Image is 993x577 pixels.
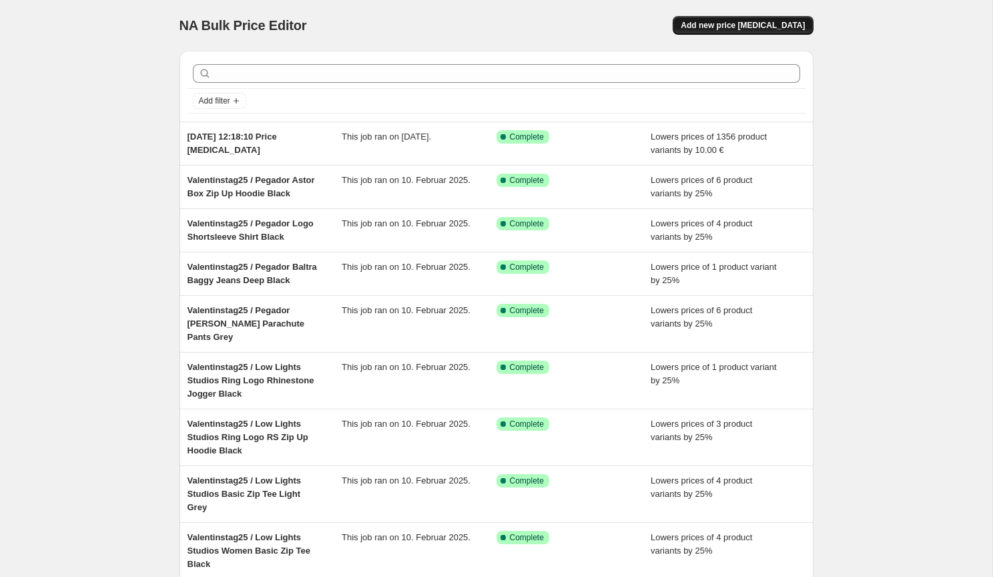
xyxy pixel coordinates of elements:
span: Complete [510,175,544,186]
span: Lowers prices of 3 product variants by 25% [651,419,752,442]
span: Lowers prices of 1356 product variants by 10.00 € [651,132,767,155]
span: Complete [510,218,544,229]
span: Complete [510,262,544,272]
span: This job ran on 10. Februar 2025. [342,475,470,486]
span: Lowers price of 1 product variant by 25% [651,362,777,385]
span: Lowers prices of 4 product variants by 25% [651,218,752,242]
span: This job ran on 10. Februar 2025. [342,262,470,272]
span: This job ran on 10. Februar 2025. [342,532,470,542]
span: Valentinstag25 / Low Lights Studios Ring Logo RS Zip Up Hoodie Black [188,419,308,455]
span: This job ran on 10. Februar 2025. [342,218,470,228]
span: Valentinstag25 / Pegador [PERSON_NAME] Parachute Pants Grey [188,305,305,342]
span: This job ran on [DATE]. [342,132,431,142]
span: Lowers prices of 6 product variants by 25% [651,305,752,329]
span: Lowers prices of 4 product variants by 25% [651,532,752,556]
span: Valentinstag25 / Low Lights Studios Basic Zip Tee Light Grey [188,475,301,512]
span: Lowers prices of 4 product variants by 25% [651,475,752,499]
button: Add filter [193,93,246,109]
button: Add new price [MEDICAL_DATA] [673,16,813,35]
span: This job ran on 10. Februar 2025. [342,362,470,372]
span: Valentinstag25 / Low Lights Studios Ring Logo Rhinestone Jogger Black [188,362,314,399]
span: Valentinstag25 / Low Lights Studios Women Basic Zip Tee Black [188,532,310,569]
span: Add filter [199,95,230,106]
span: NA Bulk Price Editor [180,18,307,33]
span: Lowers price of 1 product variant by 25% [651,262,777,285]
span: Add new price [MEDICAL_DATA] [681,20,805,31]
span: This job ran on 10. Februar 2025. [342,419,470,429]
span: This job ran on 10. Februar 2025. [342,305,470,315]
span: [DATE] 12:18:10 Price [MEDICAL_DATA] [188,132,277,155]
span: Complete [510,362,544,373]
span: Complete [510,419,544,429]
span: Complete [510,475,544,486]
span: Complete [510,532,544,543]
span: Valentinstag25 / Pegador Baltra Baggy Jeans Deep Black [188,262,317,285]
span: Valentinstag25 / Pegador Astor Box Zip Up Hoodie Black [188,175,315,198]
span: Valentinstag25 / Pegador Logo Shortsleeve Shirt Black [188,218,314,242]
span: This job ran on 10. Februar 2025. [342,175,470,185]
span: Complete [510,132,544,142]
span: Complete [510,305,544,316]
span: Lowers prices of 6 product variants by 25% [651,175,752,198]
